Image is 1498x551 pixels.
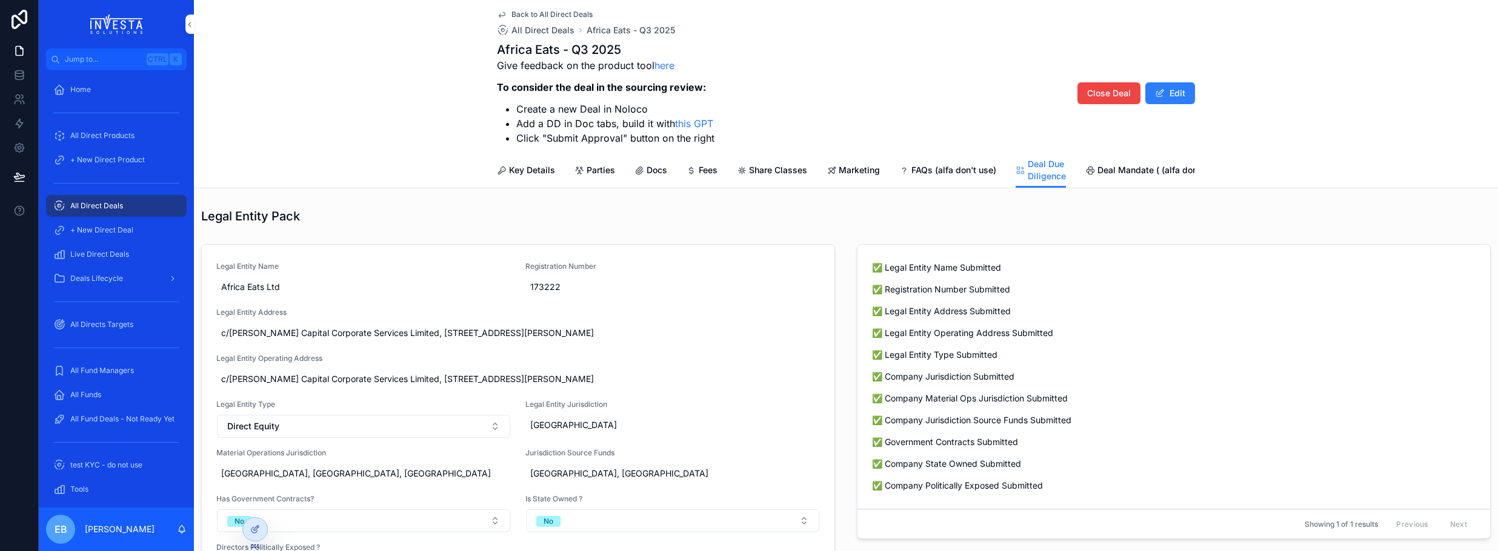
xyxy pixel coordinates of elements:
[216,308,820,317] span: Legal Entity Address
[675,117,713,130] a: this GPT
[872,371,1476,383] span: ✅ Company Jurisdiction Submitted
[46,360,187,381] a: All Fund Managers
[85,523,155,535] p: [PERSON_NAME]
[839,164,880,176] span: Marketing
[217,415,510,438] button: Select Button
[497,81,706,93] strong: To consider the deal in the sourcing review:
[46,219,187,241] a: + New Direct Deal
[737,159,807,183] a: Share Classes
[70,225,133,235] span: + New Direct Deal
[827,159,880,183] a: Marketing
[587,24,675,36] a: Africa Eats - Q3 2025
[872,436,1476,448] span: ✅ Government Contracts Submitted
[70,201,123,211] span: All Direct Deals
[497,24,574,36] a: All Direct Deals
[509,164,555,176] span: Key Details
[544,516,553,527] div: No
[872,262,1476,274] span: ✅ Legal Entity Name Submitted
[221,281,506,293] span: Africa Eats Ltd
[497,41,714,58] h1: Africa Eats - Q3 2025
[70,131,135,140] span: All Direct Products
[70,414,175,424] span: All Fund Deals - Not Ready Yet
[46,79,187,101] a: Home
[511,10,593,19] span: Back to All Direct Deals
[65,54,142,64] span: Jump to...
[530,467,815,480] span: [GEOGRAPHIC_DATA], [GEOGRAPHIC_DATA]
[39,70,194,507] div: scrollable content
[525,448,820,458] span: Jurisdiction Source Funds
[530,419,815,431] span: [GEOGRAPHIC_DATA]
[872,283,1476,295] span: ✅ Registration Number Submitted
[221,327,815,339] span: c/[PERSON_NAME] Capital Corporate Services Limited, [STREET_ADDRESS][PERSON_NAME]
[46,149,187,171] a: + New Direct Product
[1305,520,1378,529] span: Showing 1 of 1 results
[46,125,187,147] a: All Direct Products
[70,460,142,470] span: test KYC - do not use
[872,458,1476,470] span: ✅ Company State Owned Submitted
[46,384,187,406] a: All Funds
[587,164,615,176] span: Parties
[654,59,674,71] a: here
[46,314,187,335] a: All Directs Targets
[1097,164,1226,176] span: Deal Mandate ( (alfa don't use))
[525,262,820,271] span: Registration Number
[216,494,511,504] span: Has Government Contracts?
[516,116,714,131] li: Add a DD in Doc tabs, build it with
[872,414,1476,426] span: ✅ Company Jurisdiction Source Funds Submitted
[227,420,279,432] span: Direct Equity
[525,494,820,504] span: Is State Owned ?
[216,448,511,458] span: Material Operations Jurisdiction
[221,373,815,385] span: c/[PERSON_NAME] Capital Corporate Services Limited, [STREET_ADDRESS][PERSON_NAME]
[1145,82,1195,104] button: Edit
[46,195,187,217] a: All Direct Deals
[221,467,506,480] span: [GEOGRAPHIC_DATA], [GEOGRAPHIC_DATA], [GEOGRAPHIC_DATA]
[46,478,187,500] a: Tools
[899,159,996,183] a: FAQs (alfa don't use)
[525,400,820,409] span: Legal Entity Jurisdiction
[872,327,1476,339] span: ✅ Legal Entity Operating Address Submitted
[70,390,101,400] span: All Funds
[872,480,1476,492] span: ✅ Company Politically Exposed Submitted
[216,262,511,271] span: Legal Entity Name
[857,245,1490,509] a: ✅ Legal Entity Name Submitted✅ Registration Number Submitted✅ Legal Entity Address Submitted✅ Leg...
[911,164,996,176] span: FAQs (alfa don't use)
[70,249,129,259] span: Live Direct Deals
[1085,159,1226,183] a: Deal Mandate ( (alfa don't use))
[235,516,244,527] div: No
[46,408,187,430] a: All Fund Deals - Not Ready Yet
[574,159,615,183] a: Parties
[516,131,714,145] li: Click "Submit Approval" button on the right
[46,48,187,70] button: Jump to...CtrlK
[216,400,511,409] span: Legal Entity Type
[70,155,145,165] span: + New Direct Product
[1028,158,1066,182] span: Deal Due Diligence
[634,159,667,183] a: Docs
[217,509,510,532] button: Select Button
[530,281,815,293] span: 173222
[70,484,88,494] span: Tools
[55,522,67,536] span: EB
[1016,153,1066,188] a: Deal Due Diligence
[70,274,123,283] span: Deals Lifecycle
[216,354,820,363] span: Legal Entity Operating Address
[526,509,819,532] button: Select Button
[70,320,133,329] span: All Directs Targets
[872,349,1476,361] span: ✅ Legal Entity Type Submitted
[46,454,187,476] a: test KYC - do not use
[497,58,714,73] p: Give feedback on the product tool
[516,102,714,116] li: Create a new Deal in Noloco
[872,305,1476,317] span: ✅ Legal Entity Address Submitted
[201,208,300,225] h1: Legal Entity Pack
[70,366,134,375] span: All Fund Managers
[511,24,574,36] span: All Direct Deals
[90,15,143,34] img: App logo
[1087,87,1131,99] span: Close Deal
[1077,82,1140,104] button: Close Deal
[497,159,555,183] a: Key Details
[749,164,807,176] span: Share Classes
[46,243,187,265] a: Live Direct Deals
[872,392,1476,404] span: ✅ Company Material Ops Jurisdiction Submitted
[647,164,667,176] span: Docs
[699,164,717,176] span: Fees
[46,268,187,289] a: Deals Lifecycle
